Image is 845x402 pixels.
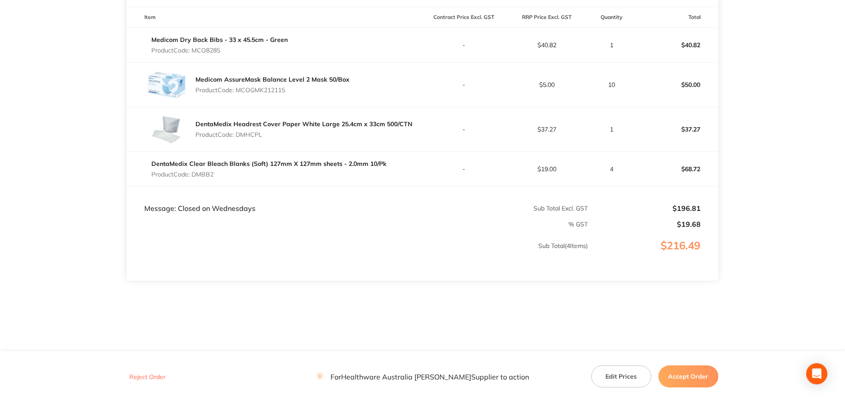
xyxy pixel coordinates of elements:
a: Medicom AssureMask Balance Level 2 Mask 50/Box [195,75,349,83]
img: NWtnN3dwMA [144,63,188,107]
button: Reject Order [127,373,168,381]
p: 4 [589,165,635,173]
p: 1 [589,41,635,49]
p: $19.00 [506,165,588,173]
p: $19.68 [589,220,701,228]
img: NGd5MncyZQ [144,107,188,151]
button: Accept Order [658,365,718,387]
p: $50.00 [636,74,718,95]
p: - [423,41,505,49]
p: Sub Total ( 4 Items) [127,242,588,267]
p: $37.27 [506,126,588,133]
p: Sub Total Excl. GST [423,205,588,212]
a: DentaMedix Headrest Cover Paper White Large 25.4cm x 33cm 500/CTN [195,120,413,128]
th: Total [635,7,718,28]
p: Product Code: DMBB2 [151,171,387,178]
p: $40.82 [636,34,718,56]
p: % GST [127,221,588,228]
p: $216.49 [589,240,718,270]
div: Open Intercom Messenger [806,363,827,384]
p: Product Code: DMHCPL [195,131,413,138]
button: Edit Prices [591,365,651,387]
a: Medicom Dry Back Bibs - 33 x 45.5cm - Green [151,36,288,44]
p: $68.72 [636,158,718,180]
p: 10 [589,81,635,88]
p: Product Code: MCO8285 [151,47,288,54]
p: $37.27 [636,119,718,140]
p: - [423,81,505,88]
p: $40.82 [506,41,588,49]
p: $196.81 [589,204,701,212]
th: Contract Price Excl. GST [423,7,506,28]
p: Product Code: MCOGMK212115 [195,86,349,94]
td: Message: Closed on Wednesdays [127,187,422,213]
p: - [423,126,505,133]
a: DentaMedix Clear Bleach Blanks (Soft) 127mm X 127mm sheets - 2.0mm 10/Pk [151,160,387,168]
p: For Healthware Australia [PERSON_NAME] Supplier to action [316,372,529,381]
p: 1 [589,126,635,133]
th: Item [127,7,422,28]
p: - [423,165,505,173]
p: $5.00 [506,81,588,88]
th: RRP Price Excl. GST [505,7,588,28]
th: Quantity [588,7,635,28]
